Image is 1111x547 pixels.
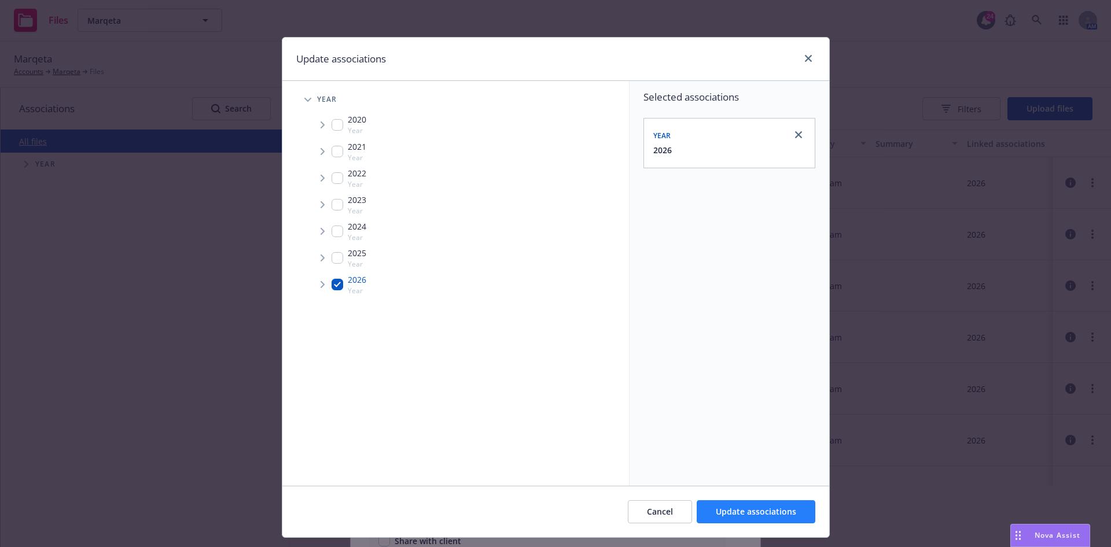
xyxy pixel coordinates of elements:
[1011,524,1025,546] div: Drag to move
[792,128,805,142] a: close
[348,232,366,242] span: Year
[643,90,815,104] span: Selected associations
[348,125,366,135] span: Year
[653,144,672,156] button: 2026
[1035,530,1080,540] span: Nova Assist
[348,194,366,206] span: 2023
[647,506,673,517] span: Cancel
[348,206,366,216] span: Year
[348,153,366,162] span: Year
[348,273,366,286] span: 2026
[348,141,366,153] span: 2021
[317,96,337,103] span: Year
[348,113,366,125] span: 2020
[348,167,366,179] span: 2022
[348,179,366,189] span: Year
[653,131,671,141] span: Year
[282,88,629,298] div: Tree Example
[348,247,366,259] span: 2025
[348,286,366,295] span: Year
[716,506,796,517] span: Update associations
[348,220,366,232] span: 2024
[801,51,815,65] a: close
[1010,524,1090,547] button: Nova Assist
[348,259,366,269] span: Year
[296,51,386,66] h1: Update associations
[697,500,815,523] button: Update associations
[628,500,692,523] button: Cancel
